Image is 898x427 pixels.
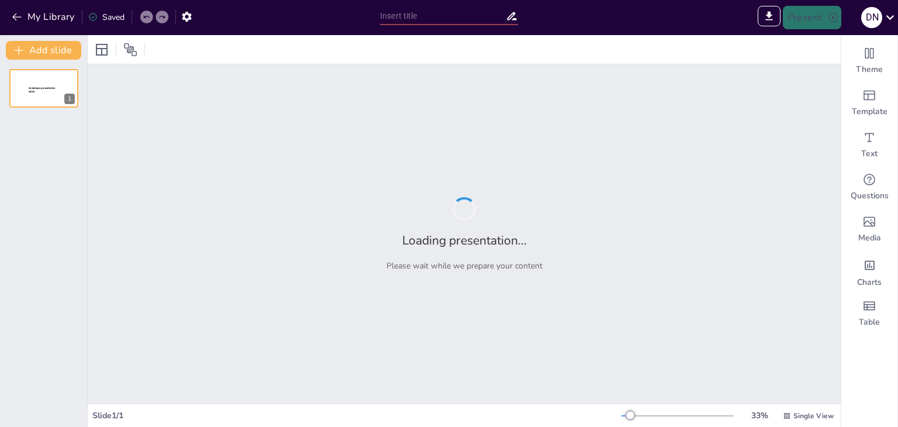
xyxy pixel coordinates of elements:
[851,190,889,202] span: Questions
[793,411,834,421] span: Single View
[92,410,621,421] div: Slide 1 / 1
[841,124,897,166] div: Add text boxes
[841,40,897,82] div: Change the overall theme
[64,94,75,104] div: 1
[841,292,897,335] div: Add a table
[859,316,880,328] span: Table
[6,41,81,60] button: Add slide
[856,64,883,75] span: Theme
[386,260,543,271] p: Please wait while we prepare your content
[861,6,882,29] button: D N
[841,82,897,124] div: Add ready made slides
[858,232,881,244] span: Media
[9,8,80,26] button: My Library
[841,166,897,208] div: Get real-time input from your audience
[783,6,841,29] button: Present
[88,12,125,23] div: Saved
[380,8,506,25] input: Insert title
[745,410,773,421] div: 33 %
[402,232,527,249] h2: Loading presentation...
[9,69,78,108] div: 1
[861,7,882,28] div: D N
[758,6,780,29] span: Export to PowerPoint
[857,277,882,288] span: Charts
[841,250,897,292] div: Add charts and graphs
[841,208,897,250] div: Add images, graphics, shapes or video
[92,40,111,59] div: Layout
[123,43,137,57] span: Position
[29,87,56,93] span: Sendsteps presentation editor
[861,148,878,160] span: Text
[852,106,887,118] span: Template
